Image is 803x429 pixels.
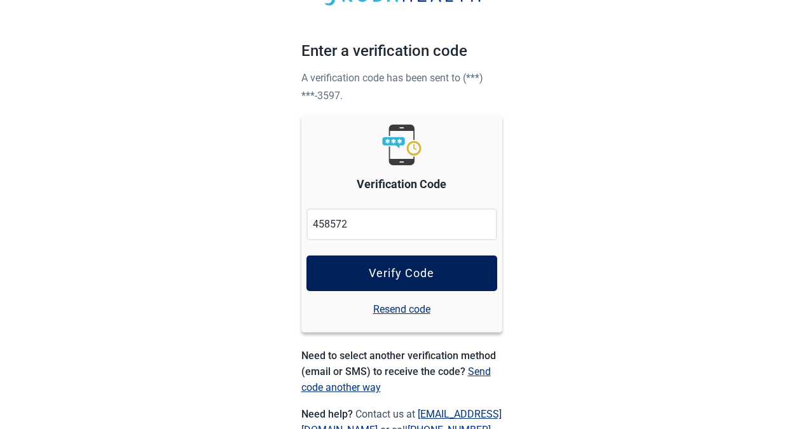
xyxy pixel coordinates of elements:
h1: Enter a verification code [301,39,502,69]
input: Enter Code Here [306,208,497,240]
label: Verification Code [357,175,446,193]
div: Verify Code [369,267,434,280]
button: Verify Code [306,255,497,291]
span: Need help? [301,408,355,420]
span: Need to select another verification method (email or SMS) to receive the code? [301,350,496,378]
a: Resend code [373,301,430,317]
span: A verification code has been sent to (***) ***-3597. [301,72,483,102]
